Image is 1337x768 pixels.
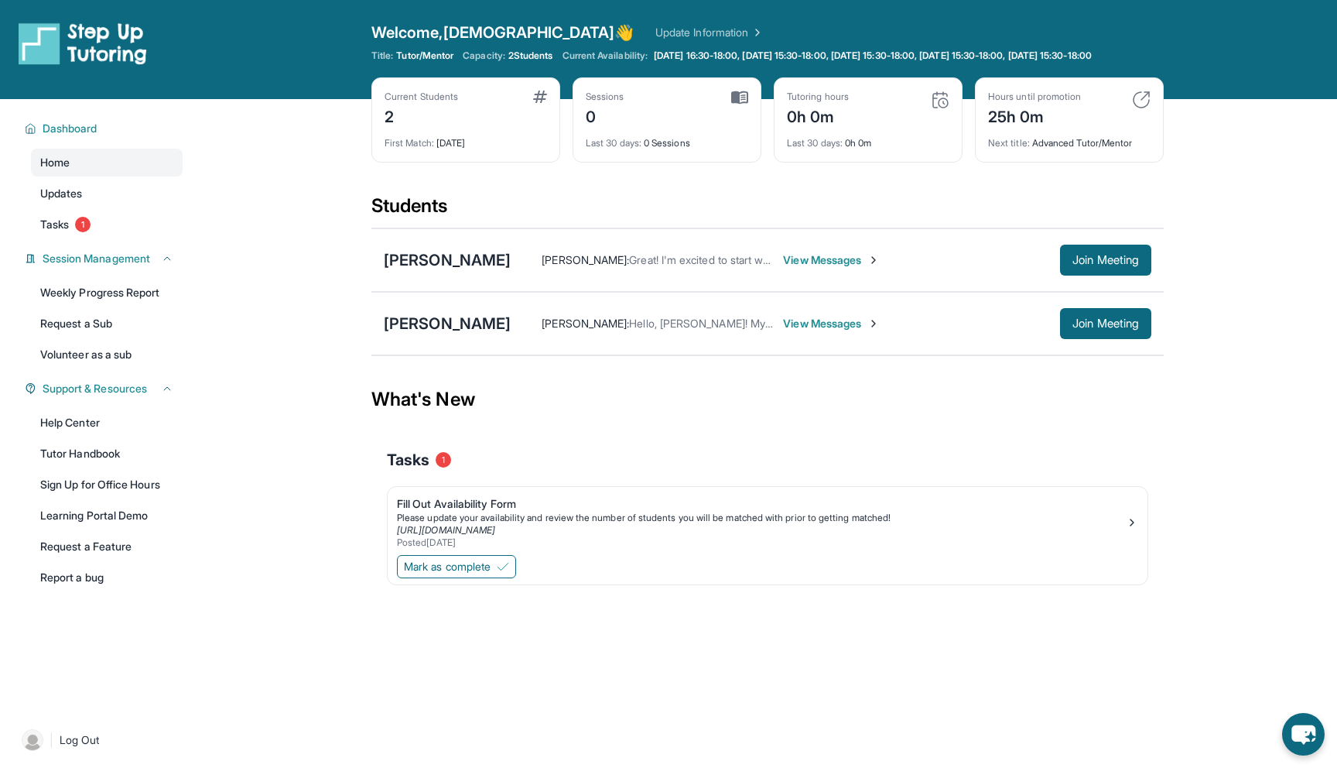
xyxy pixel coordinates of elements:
div: Current Students [385,91,458,103]
div: [DATE] [385,128,547,149]
button: Join Meeting [1060,245,1151,276]
img: user-img [22,729,43,751]
div: Fill Out Availability Form [397,496,1126,512]
img: Mark as complete [497,561,509,573]
a: Volunteer as a sub [31,341,183,369]
span: Log Out [60,732,100,748]
span: Tasks [40,217,69,232]
span: 2 Students [508,50,553,62]
a: Request a Feature [31,533,183,561]
span: 1 [436,452,451,468]
img: Chevron-Right [867,317,880,330]
span: Home [40,155,70,170]
span: View Messages [783,252,880,268]
span: 1 [75,217,91,232]
span: Tasks [387,449,429,471]
a: [DATE] 16:30-18:00, [DATE] 15:30-18:00, [DATE] 15:30-18:00, [DATE] 15:30-18:00, [DATE] 15:30-18:00 [651,50,1095,62]
span: Session Management [43,251,150,266]
span: Title: [371,50,393,62]
span: Capacity: [463,50,505,62]
div: Posted [DATE] [397,537,1126,549]
a: Report a bug [31,564,183,591]
a: Learning Portal Demo [31,502,183,530]
button: chat-button [1282,713,1325,756]
span: [PERSON_NAME] : [542,317,629,330]
a: Help Center [31,409,183,437]
div: What's New [371,365,1164,434]
span: Current Availability: [562,50,648,62]
span: View Messages [783,316,880,331]
span: Support & Resources [43,381,147,396]
button: Support & Resources [36,381,173,396]
span: Updates [40,186,83,201]
span: Dashboard [43,121,97,136]
span: | [50,731,53,749]
div: 25h 0m [988,103,1081,128]
span: First Match : [385,137,434,149]
img: Chevron Right [748,25,764,40]
a: Sign Up for Office Hours [31,471,183,499]
div: [PERSON_NAME] [384,313,511,334]
button: Join Meeting [1060,308,1151,339]
span: Join Meeting [1072,319,1139,328]
a: Tasks1 [31,211,183,238]
div: 2 [385,103,458,128]
div: Students [371,194,1164,228]
span: Last 30 days : [586,137,641,149]
span: [DATE] 16:30-18:00, [DATE] 15:30-18:00, [DATE] 15:30-18:00, [DATE] 15:30-18:00, [DATE] 15:30-18:00 [654,50,1092,62]
div: 0 Sessions [586,128,748,149]
a: Weekly Progress Report [31,279,183,307]
div: Tutoring hours [787,91,849,103]
div: Please update your availability and review the number of students you will be matched with prior ... [397,512,1126,524]
a: Tutor Handbook [31,440,183,468]
span: Mark as complete [404,559,491,574]
div: 0h 0m [787,103,849,128]
a: [URL][DOMAIN_NAME] [397,524,495,536]
a: Fill Out Availability FormPlease update your availability and review the number of students you w... [388,487,1147,552]
span: Last 30 days : [787,137,843,149]
div: Hours until promotion [988,91,1081,103]
span: Next title : [988,137,1030,149]
span: [PERSON_NAME] : [542,253,629,266]
a: Request a Sub [31,310,183,338]
img: card [1132,91,1151,109]
button: Session Management [36,251,173,266]
a: |Log Out [15,723,183,757]
div: Advanced Tutor/Mentor [988,128,1151,149]
div: Sessions [586,91,624,103]
img: card [533,91,547,103]
a: Update Information [655,25,764,40]
img: logo [19,22,147,65]
img: card [931,91,949,109]
img: card [731,91,748,105]
img: Chevron-Right [867,254,880,266]
a: Home [31,149,183,177]
span: Tutor/Mentor [396,50,453,62]
div: [PERSON_NAME] [384,249,511,271]
span: Welcome, [DEMOGRAPHIC_DATA] 👋 [371,22,634,43]
button: Dashboard [36,121,173,136]
a: Updates [31,180,183,207]
div: 0h 0m [787,128,949,149]
span: Join Meeting [1072,255,1139,265]
div: 0 [586,103,624,128]
button: Mark as complete [397,555,516,578]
